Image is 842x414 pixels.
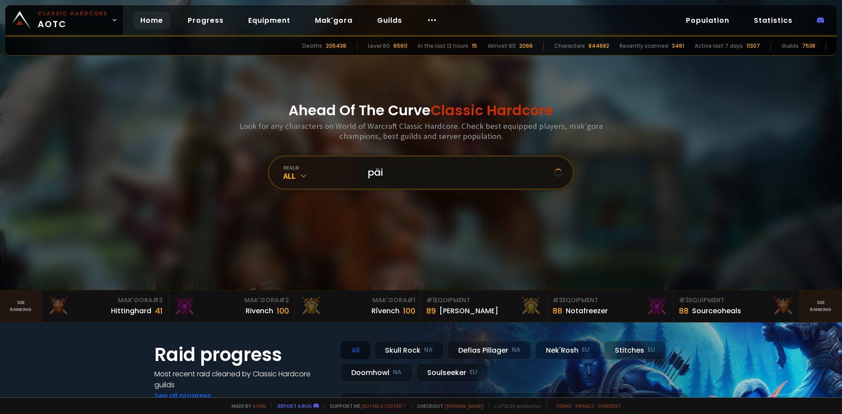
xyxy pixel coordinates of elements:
[308,11,360,29] a: Mak'gora
[424,346,433,354] small: NA
[489,403,541,409] span: v. d752d5 - production
[553,305,562,317] div: 88
[421,290,547,322] a: #1Equipment89[PERSON_NAME]
[426,296,542,305] div: Equipment
[38,10,108,18] small: Classic Hardcore
[781,42,799,50] div: Guilds
[133,11,170,29] a: Home
[695,42,743,50] div: Active last 7 days
[47,296,163,305] div: Mak'Gora
[277,305,289,317] div: 100
[154,368,330,390] h4: Most recent raid cleaned by Classic Hardcore guilds
[403,305,415,317] div: 100
[800,290,842,322] a: Seeranking
[472,42,477,50] div: 15
[340,341,371,360] div: All
[416,363,488,382] div: Soulseeker
[553,296,563,304] span: # 2
[174,296,289,305] div: Mak'Gora
[236,121,606,141] h3: Look for any characters on World of Warcraft Classic Hardcore. Check best equipped players, mak'g...
[802,42,815,50] div: 7538
[153,296,163,304] span: # 3
[582,346,589,354] small: EU
[181,11,231,29] a: Progress
[168,290,295,322] a: Mak'Gora#2Rivench100
[363,403,406,409] a: Buy me a coffee
[393,368,402,377] small: NA
[470,368,477,377] small: EU
[283,164,357,171] div: realm
[679,296,794,305] div: Equipment
[445,403,483,409] a: [DOMAIN_NAME]
[326,42,346,50] div: 205436
[340,363,413,382] div: Doomhowl
[374,341,444,360] div: Skull Rock
[155,305,163,317] div: 41
[679,11,736,29] a: Population
[747,11,799,29] a: Statistics
[279,296,289,304] span: # 2
[418,42,468,50] div: In the last 12 hours
[154,391,211,401] a: See all progress
[447,341,532,360] div: Defias Pillager
[371,305,400,316] div: Rîvench
[5,5,123,35] a: Classic HardcoreAOTC
[620,42,668,50] div: Recently scanned
[554,42,585,50] div: Characters
[407,296,415,304] span: # 1
[253,403,266,409] a: a fan
[283,171,357,181] div: All
[302,42,322,50] div: Deaths
[598,403,621,409] a: Consent
[278,403,312,409] a: Report a bug
[393,42,407,50] div: 65611
[746,42,760,50] div: 11307
[679,296,689,304] span: # 3
[295,290,421,322] a: Mak'Gora#1Rîvench100
[556,403,572,409] a: Terms
[553,296,668,305] div: Equipment
[368,42,390,50] div: Level 60
[38,10,108,31] span: AOTC
[226,403,266,409] span: Made by
[692,305,741,316] div: Sourceoheals
[111,305,151,316] div: Hittinghard
[324,403,406,409] span: Support me,
[439,305,498,316] div: [PERSON_NAME]
[426,296,435,304] span: # 1
[512,346,521,354] small: NA
[672,42,684,50] div: 3461
[547,290,674,322] a: #2Equipment88Notafreezer
[431,100,553,120] span: Classic Hardcore
[370,11,409,29] a: Guilds
[674,290,800,322] a: #3Equipment88Sourceoheals
[241,11,297,29] a: Equipment
[575,403,594,409] a: Privacy
[488,42,516,50] div: Almost 60
[648,346,655,354] small: EU
[411,403,483,409] span: Checkout
[679,305,689,317] div: 88
[362,157,554,188] input: Search a character...
[604,341,666,360] div: Stitches
[154,341,330,368] h1: Raid progress
[42,290,168,322] a: Mak'Gora#3Hittinghard41
[289,100,553,121] h1: Ahead Of The Curve
[300,296,415,305] div: Mak'Gora
[426,305,436,317] div: 89
[246,305,273,316] div: Rivench
[535,341,600,360] div: Nek'Rosh
[566,305,608,316] div: Notafreezer
[519,42,533,50] div: 2066
[589,42,609,50] div: 844682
